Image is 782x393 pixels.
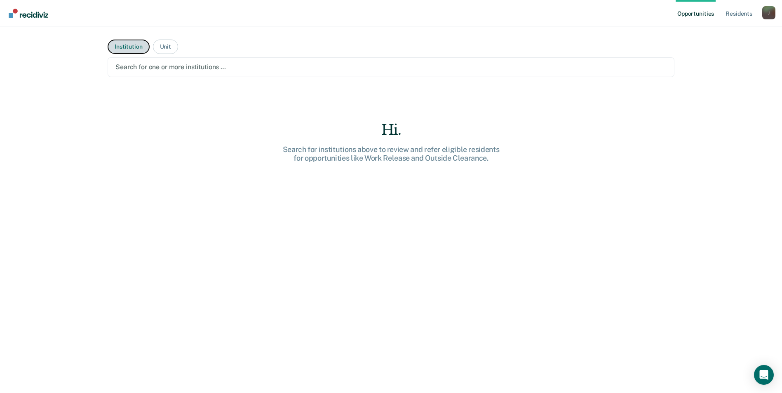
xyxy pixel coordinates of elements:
[259,122,523,138] div: Hi.
[754,365,774,385] div: Open Intercom Messenger
[259,145,523,163] div: Search for institutions above to review and refer eligible residents for opportunities like Work ...
[153,40,178,54] button: Unit
[762,6,775,19] button: Profile dropdown button
[108,40,149,54] button: Institution
[762,6,775,19] div: J
[9,9,48,18] img: Recidiviz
